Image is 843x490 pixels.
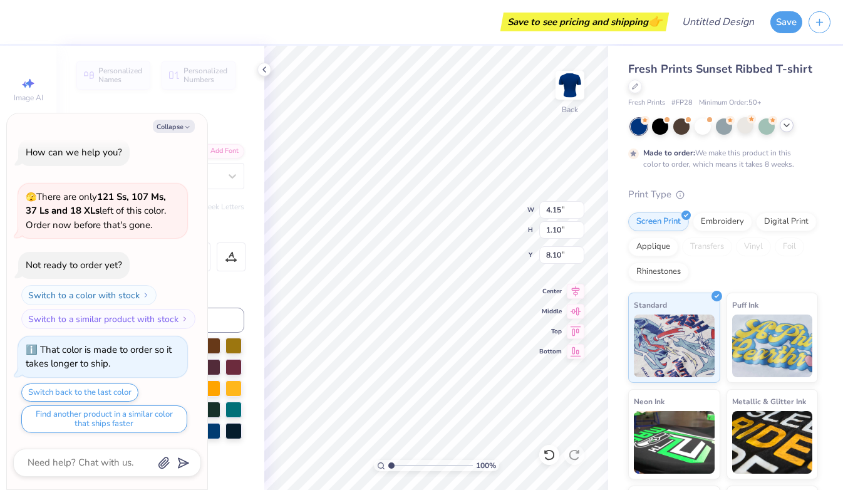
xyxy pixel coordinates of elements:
[634,395,665,408] span: Neon Ink
[775,237,804,256] div: Foil
[628,187,818,202] div: Print Type
[557,73,582,98] img: Back
[634,298,667,311] span: Standard
[539,287,562,296] span: Center
[628,237,678,256] div: Applique
[756,212,817,231] div: Digital Print
[628,212,689,231] div: Screen Print
[504,13,666,31] div: Save to see pricing and shipping
[21,405,187,433] button: Find another product in a similar color that ships faster
[26,259,122,271] div: Not ready to order yet?
[628,98,665,108] span: Fresh Prints
[539,307,562,316] span: Middle
[682,237,732,256] div: Transfers
[181,315,189,323] img: Switch to a similar product with stock
[736,237,771,256] div: Vinyl
[98,66,143,84] span: Personalized Names
[562,104,578,115] div: Back
[634,315,715,377] img: Standard
[21,285,157,305] button: Switch to a color with stock
[21,383,138,402] button: Switch back to the last color
[643,147,797,170] div: We make this product in this color to order, which means it takes 8 weeks.
[732,315,813,377] img: Puff Ink
[26,146,122,159] div: How can we help you?
[142,291,150,299] img: Switch to a color with stock
[476,460,496,471] span: 100 %
[153,120,195,133] button: Collapse
[14,93,43,103] span: Image AI
[732,411,813,474] img: Metallic & Glitter Ink
[643,148,695,158] strong: Made to order:
[195,144,244,159] div: Add Font
[539,327,562,336] span: Top
[693,212,752,231] div: Embroidery
[21,309,195,329] button: Switch to a similar product with stock
[634,411,715,474] img: Neon Ink
[648,14,662,29] span: 👉
[671,98,693,108] span: # FP28
[184,66,228,84] span: Personalized Numbers
[26,191,36,203] span: 🫣
[539,347,562,356] span: Bottom
[26,190,166,231] span: There are only left of this color. Order now before that's gone.
[732,395,806,408] span: Metallic & Glitter Ink
[628,263,689,281] div: Rhinestones
[770,11,802,33] button: Save
[628,61,812,76] span: Fresh Prints Sunset Ribbed T-shirt
[672,9,764,34] input: Untitled Design
[26,343,172,370] div: That color is made to order so it takes longer to ship.
[699,98,762,108] span: Minimum Order: 50 +
[732,298,758,311] span: Puff Ink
